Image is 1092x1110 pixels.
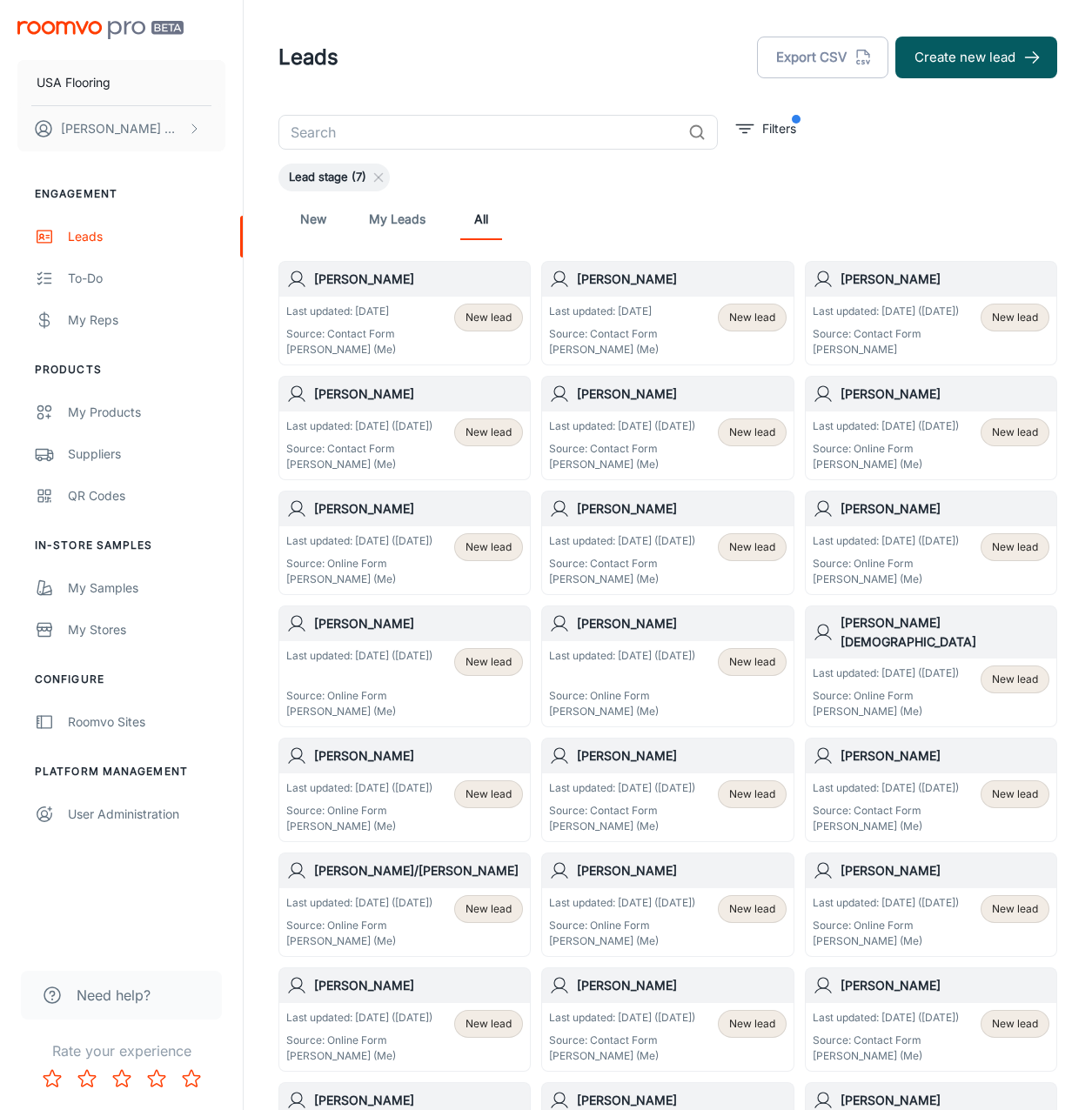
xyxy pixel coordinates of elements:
h6: [PERSON_NAME] [314,499,523,518]
a: [PERSON_NAME]Last updated: [DATE] ([DATE])Source: Online Form[PERSON_NAME] (Me)New lead [278,967,531,1072]
p: [PERSON_NAME] (Me) [549,819,695,834]
button: Rate 4 star [139,1061,174,1096]
p: Source: Contact Form [813,326,959,342]
button: Export CSV [757,37,888,78]
span: New lead [466,310,512,325]
p: [PERSON_NAME] (Me) [549,572,695,587]
span: New lead [466,1016,512,1032]
button: filter [732,115,801,143]
p: Last updated: [DATE] ([DATE]) [813,1010,959,1026]
p: Source: Contact Form [813,1033,959,1048]
h6: [PERSON_NAME] [841,746,1049,766]
p: [PERSON_NAME] (Me) [286,457,432,472]
p: Last updated: [DATE] ([DATE]) [549,648,695,664]
h1: Leads [278,42,338,73]
p: Rate your experience [14,1040,229,1061]
p: Source: Online Form [813,688,959,704]
p: Last updated: [DATE] ([DATE]) [286,533,432,549]
p: Last updated: [DATE] ([DATE]) [813,304,959,319]
p: Source: Contact Form [549,803,695,819]
h6: [PERSON_NAME] [577,499,786,518]
a: [PERSON_NAME]Last updated: [DATE]Source: Contact Form[PERSON_NAME] (Me)New lead [278,261,531,365]
h6: [PERSON_NAME] [841,1091,1049,1110]
a: [PERSON_NAME]Last updated: [DATE] ([DATE])Source: Online Form[PERSON_NAME] (Me)New lead [541,853,794,957]
p: Last updated: [DATE] ([DATE]) [813,533,959,549]
div: Suppliers [68,445,225,464]
p: Source: Contact Form [549,441,695,457]
p: [PERSON_NAME] (Me) [286,704,432,719]
p: Source: Contact Form [813,803,959,819]
p: Last updated: [DATE] ([DATE]) [813,418,959,434]
p: Source: Contact Form [549,1033,695,1048]
div: My Samples [68,578,225,598]
h6: [PERSON_NAME] [841,861,1049,880]
p: [PERSON_NAME] (Me) [813,933,959,949]
a: [PERSON_NAME]Last updated: [DATE] ([DATE])Source: Contact Form[PERSON_NAME] (Me)New lead [541,738,794,842]
h6: [PERSON_NAME] [314,976,523,995]
span: Lead stage (7) [278,169,377,186]
div: To-do [68,269,225,288]
p: [PERSON_NAME] (Me) [813,572,959,587]
p: Last updated: [DATE] ([DATE]) [549,533,695,549]
p: Source: Online Form [813,918,959,933]
a: [PERSON_NAME]Last updated: [DATE] ([DATE])Source: Online Form[PERSON_NAME] (Me)New lead [541,605,794,727]
span: New lead [466,539,512,555]
h6: [PERSON_NAME] [841,270,1049,289]
p: Last updated: [DATE] ([DATE]) [286,1010,432,1026]
h6: [PERSON_NAME] [577,614,786,633]
h6: [PERSON_NAME] [841,976,1049,995]
h6: [PERSON_NAME] [841,499,1049,518]
a: [PERSON_NAME]Last updated: [DATE] ([DATE])Source: Contact Form[PERSON_NAME] (Me)New lead [541,967,794,1072]
p: Last updated: [DATE] [549,304,659,319]
p: Source: Online Form [813,556,959,572]
div: QR Codes [68,486,225,505]
p: [PERSON_NAME] (Me) [286,572,432,587]
p: [PERSON_NAME] (Me) [813,457,959,472]
p: [PERSON_NAME] (Me) [549,342,659,358]
p: [PERSON_NAME] (Me) [813,1048,959,1064]
p: [PERSON_NAME] (Me) [549,933,695,949]
p: [PERSON_NAME] (Me) [549,457,695,472]
p: Last updated: [DATE] ([DATE]) [549,418,695,434]
a: [PERSON_NAME]/[PERSON_NAME]Last updated: [DATE] ([DATE])Source: Online Form[PERSON_NAME] (Me)New ... [278,853,531,957]
span: New lead [992,786,1038,802]
p: Source: Contact Form [286,441,432,457]
h6: [PERSON_NAME] [314,270,523,289]
button: Rate 2 star [70,1061,104,1096]
button: Create new lead [895,37,1057,78]
span: New lead [466,654,512,670]
span: New lead [992,672,1038,687]
p: Last updated: [DATE] ([DATE]) [549,780,695,796]
button: [PERSON_NAME] Worthington [17,106,225,151]
p: Last updated: [DATE] ([DATE]) [813,780,959,796]
span: New lead [729,425,775,440]
input: Search [278,115,681,150]
p: Source: Online Form [286,556,432,572]
p: Source: Contact Form [549,326,659,342]
h6: [PERSON_NAME] [314,746,523,766]
a: New [292,198,334,240]
button: USA Flooring [17,60,225,105]
p: [PERSON_NAME] (Me) [286,342,396,358]
p: Source: Online Form [286,918,432,933]
div: My Products [68,403,225,422]
a: My Leads [369,198,425,240]
span: New lead [466,425,512,440]
p: Source: Online Form [549,918,695,933]
h6: [PERSON_NAME] [577,861,786,880]
span: New lead [992,1016,1038,1032]
p: Source: Online Form [549,688,695,704]
span: New lead [466,786,512,802]
h6: [PERSON_NAME] [314,1091,523,1110]
a: [PERSON_NAME]Last updated: [DATE] ([DATE])Source: Contact Form[PERSON_NAME] (Me)New lead [541,491,794,595]
h6: [PERSON_NAME] [841,384,1049,404]
a: [PERSON_NAME]Last updated: [DATE] ([DATE])Source: Contact Form[PERSON_NAME] (Me)New lead [278,376,531,480]
span: New lead [729,654,775,670]
p: [PERSON_NAME] Worthington [61,119,184,138]
p: Filters [762,119,796,138]
p: Source: Contact Form [549,556,695,572]
button: Rate 1 star [35,1061,70,1096]
a: [PERSON_NAME]Last updated: [DATE]Source: Contact Form[PERSON_NAME] (Me)New lead [541,261,794,365]
h6: [PERSON_NAME] [577,384,786,404]
h6: [PERSON_NAME] [577,1091,786,1110]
